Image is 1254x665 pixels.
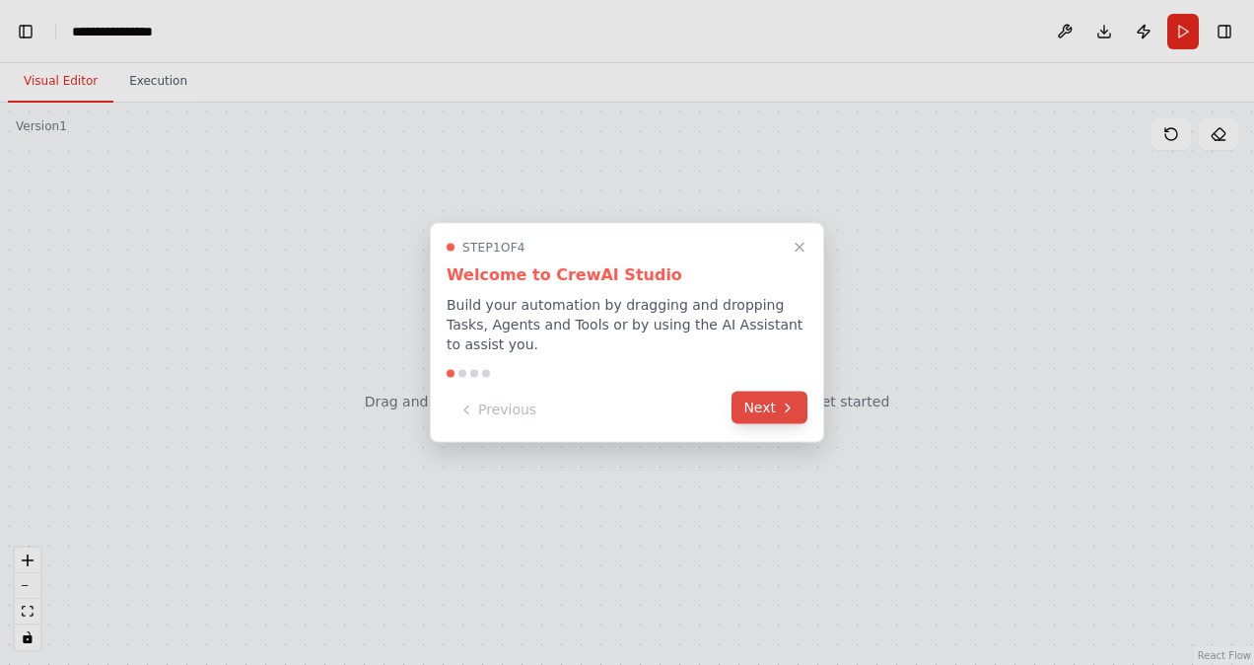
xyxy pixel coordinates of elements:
span: Step 1 of 4 [462,240,525,256]
button: Next [731,392,807,424]
p: Build your automation by dragging and dropping Tasks, Agents and Tools or by using the AI Assista... [447,295,807,354]
button: Previous [447,394,548,426]
button: Hide left sidebar [12,18,39,45]
h3: Welcome to CrewAI Studio [447,263,807,287]
button: Close walkthrough [788,236,811,259]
